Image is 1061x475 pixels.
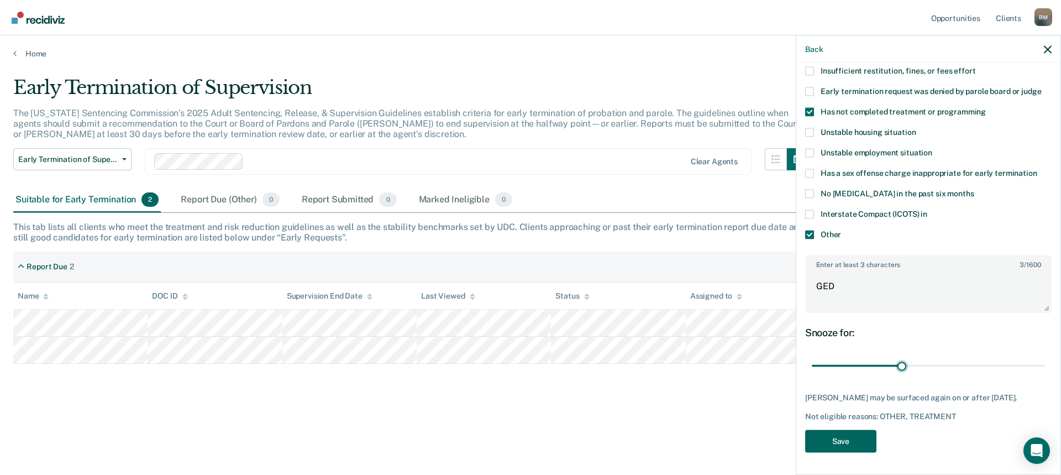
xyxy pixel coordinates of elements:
div: [PERSON_NAME] may be surfaced again on or after [DATE]. [805,393,1052,403]
div: Report Due [27,262,67,272]
div: Assigned to [690,291,742,301]
span: Insufficient restitution, fines, or fees effort [821,66,975,75]
span: Has not completed treatment or programming [821,107,986,116]
div: Report Due (Other) [178,188,281,212]
span: 0 [262,192,280,207]
span: Interstate Compact (ICOTS) in [821,209,927,218]
div: Marked Ineligible [417,188,515,212]
span: No [MEDICAL_DATA] in the past six months [821,189,974,197]
div: Snooze for: [805,326,1052,338]
label: Enter at least 3 characters [806,256,1051,268]
button: Save [805,430,876,452]
div: Suitable for Early Termination [13,188,161,212]
div: DOC ID [152,291,187,301]
span: Early termination request was denied by parole board or judge [821,86,1041,95]
p: The [US_STATE] Sentencing Commission’s 2025 Adult Sentencing, Release, & Supervision Guidelines e... [13,108,800,139]
span: 0 [495,192,512,207]
textarea: GED [806,271,1051,312]
div: Status [555,291,589,301]
div: Early Termination of Supervision [13,76,809,108]
span: 3 [1020,260,1024,268]
div: Open Intercom Messenger [1023,437,1050,464]
div: Not eligible reasons: OTHER, TREATMENT [805,411,1052,421]
a: Home [13,49,1048,59]
div: This tab lists all clients who meet the treatment and risk reduction guidelines as well as the st... [13,222,1048,243]
div: Last Viewed [421,291,475,301]
span: 0 [379,192,396,207]
div: B M [1034,8,1052,26]
span: Other [821,229,841,238]
span: Unstable employment situation [821,148,932,156]
button: Back [805,44,823,54]
span: Has a sex offense charge inappropriate for early termination [821,168,1037,177]
div: 2 [70,262,74,272]
div: Name [18,291,49,301]
span: Unstable housing situation [821,127,916,136]
button: Profile dropdown button [1034,8,1052,26]
div: Report Submitted [300,188,399,212]
span: / 1600 [1020,260,1041,268]
span: 2 [141,192,159,207]
div: Supervision End Date [287,291,372,301]
img: Recidiviz [12,12,65,24]
div: Clear agents [691,157,738,166]
span: Early Termination of Supervision [18,155,118,164]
